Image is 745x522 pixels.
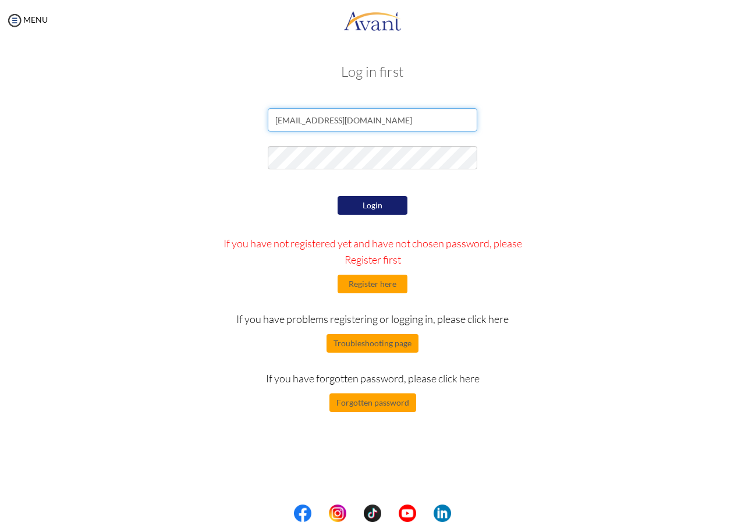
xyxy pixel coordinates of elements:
h3: Log in first [41,64,704,79]
img: fb.png [294,505,311,522]
p: If you have problems registering or logging in, please click here [211,311,534,327]
button: Register here [338,275,407,293]
p: If you have forgotten password, please click here [211,370,534,386]
img: blank.png [381,505,399,522]
img: blank.png [346,505,364,522]
img: tt.png [364,505,381,522]
img: icon-menu.png [6,12,23,29]
img: blank.png [416,505,434,522]
button: Troubleshooting page [327,334,418,353]
img: in.png [329,505,346,522]
input: Email [268,108,477,132]
button: Forgotten password [329,393,416,412]
img: yt.png [399,505,416,522]
img: blank.png [311,505,329,522]
button: Login [338,196,407,215]
img: logo.png [343,3,402,38]
a: MENU [6,15,48,24]
img: li.png [434,505,451,522]
p: If you have not registered yet and have not chosen password, please Register first [211,235,534,268]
